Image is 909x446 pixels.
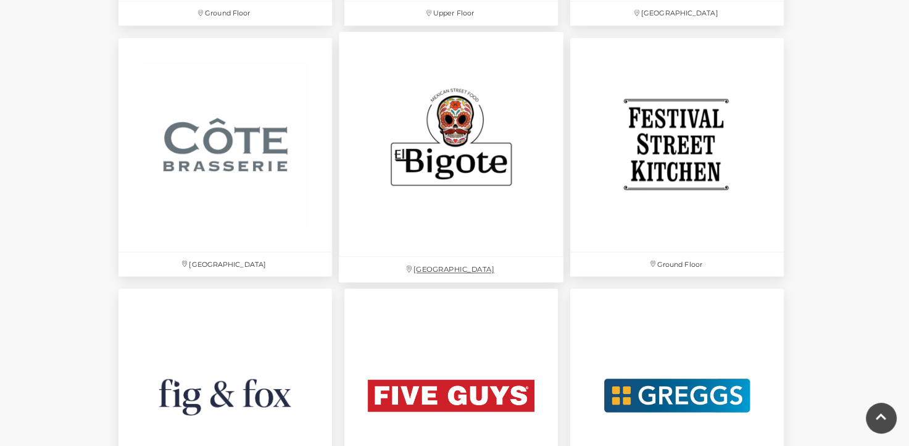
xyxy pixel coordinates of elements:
a: [GEOGRAPHIC_DATA] [333,25,570,289]
p: [GEOGRAPHIC_DATA] [118,252,332,276]
p: Ground Floor [118,1,332,25]
p: [GEOGRAPHIC_DATA] [570,1,784,25]
a: Ground Floor [564,32,790,282]
p: [GEOGRAPHIC_DATA] [339,257,563,282]
a: [GEOGRAPHIC_DATA] [112,32,338,282]
p: Ground Floor [570,252,784,276]
p: Upper Floor [344,1,558,25]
